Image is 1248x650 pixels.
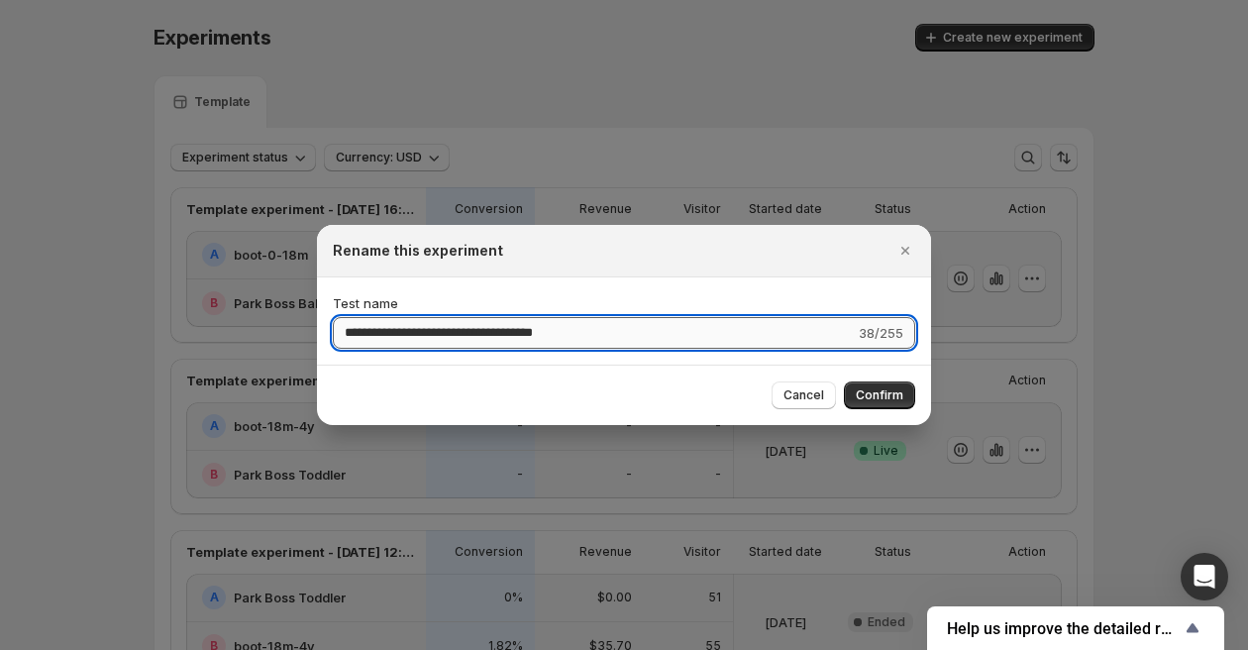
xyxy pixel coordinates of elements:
button: Close [891,237,919,265]
button: Confirm [844,381,915,409]
span: Confirm [856,387,903,403]
button: Cancel [772,381,836,409]
div: Open Intercom Messenger [1181,553,1228,600]
h2: Rename this experiment [333,241,503,261]
button: Show survey - Help us improve the detailed report for A/B campaigns [947,616,1204,640]
span: Cancel [783,387,824,403]
span: Help us improve the detailed report for A/B campaigns [947,619,1181,638]
span: Test name [333,295,398,311]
